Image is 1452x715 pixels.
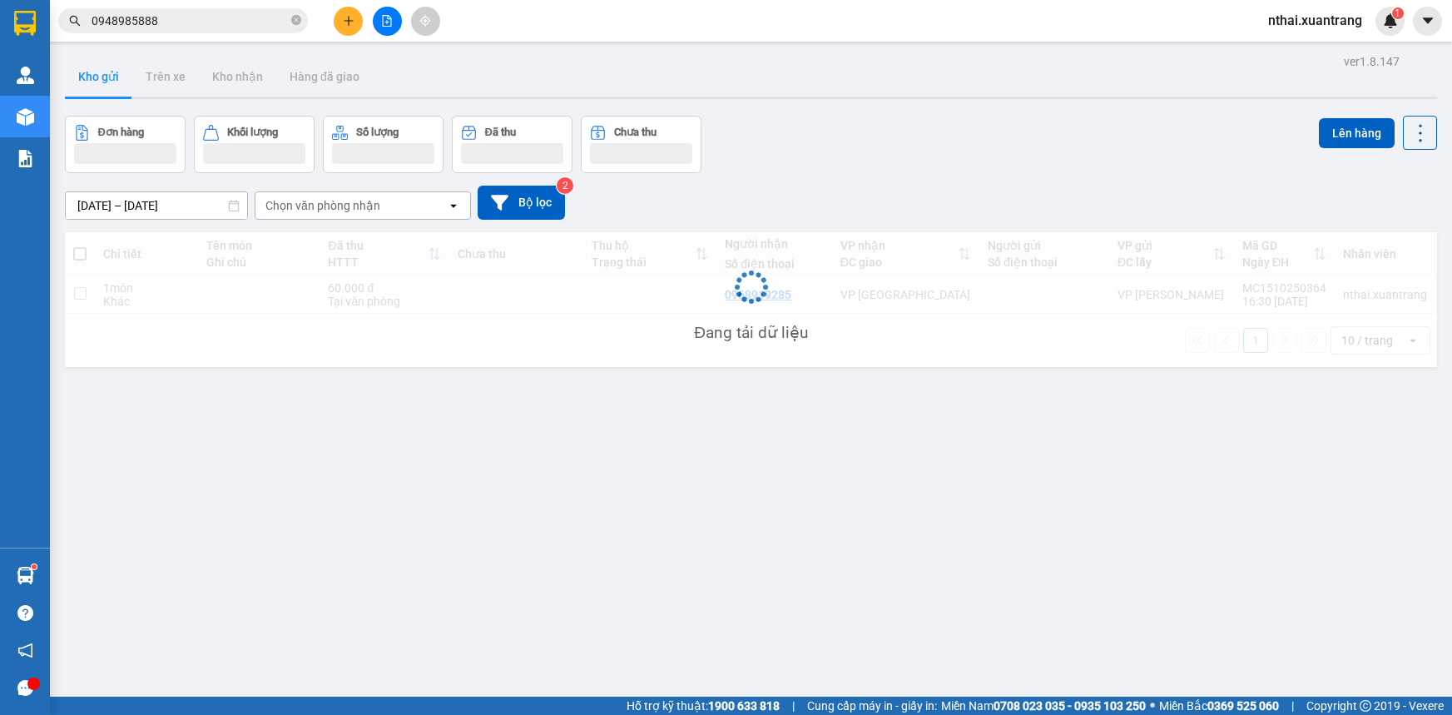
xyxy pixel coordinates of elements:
[1255,10,1375,31] span: nthai.xuantrang
[276,57,373,97] button: Hàng đã giao
[132,57,199,97] button: Trên xe
[92,12,288,30] input: Tìm tên, số ĐT hoặc mã đơn
[69,15,81,27] span: search
[291,15,301,25] span: close-circle
[17,150,34,167] img: solution-icon
[557,177,573,194] sup: 2
[1392,7,1404,19] sup: 1
[17,643,33,658] span: notification
[17,605,33,621] span: question-circle
[485,127,516,138] div: Đã thu
[478,186,565,220] button: Bộ lọc
[17,67,34,84] img: warehouse-icon
[17,567,34,584] img: warehouse-icon
[265,197,380,214] div: Chọn văn phòng nhận
[792,697,795,715] span: |
[708,699,780,713] strong: 1900 633 818
[694,320,808,345] div: Đang tải dữ liệu
[14,11,36,36] img: logo-vxr
[1413,7,1442,36] button: caret-down
[334,7,363,36] button: plus
[807,697,937,715] span: Cung cấp máy in - giấy in:
[1150,703,1155,709] span: ⚪️
[1159,697,1279,715] span: Miền Bắc
[381,15,393,27] span: file-add
[17,680,33,696] span: message
[1420,13,1435,28] span: caret-down
[1344,52,1400,71] div: ver 1.8.147
[32,564,37,569] sup: 1
[98,127,144,138] div: Đơn hàng
[627,697,780,715] span: Hỗ trợ kỹ thuật:
[1383,13,1398,28] img: icon-new-feature
[614,127,657,138] div: Chưa thu
[66,192,247,219] input: Select a date range.
[447,199,460,212] svg: open
[343,15,354,27] span: plus
[373,7,402,36] button: file-add
[227,127,278,138] div: Khối lượng
[419,15,431,27] span: aim
[1319,118,1395,148] button: Lên hàng
[452,116,572,173] button: Đã thu
[581,116,701,173] button: Chưa thu
[994,699,1146,713] strong: 0708 023 035 - 0935 103 250
[1291,697,1294,715] span: |
[65,57,132,97] button: Kho gửi
[411,7,440,36] button: aim
[1395,7,1400,19] span: 1
[1207,699,1279,713] strong: 0369 525 060
[323,116,444,173] button: Số lượng
[65,116,186,173] button: Đơn hàng
[194,116,315,173] button: Khối lượng
[199,57,276,97] button: Kho nhận
[291,13,301,29] span: close-circle
[941,697,1146,715] span: Miền Nam
[1360,700,1371,712] span: copyright
[356,127,399,138] div: Số lượng
[17,108,34,126] img: warehouse-icon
